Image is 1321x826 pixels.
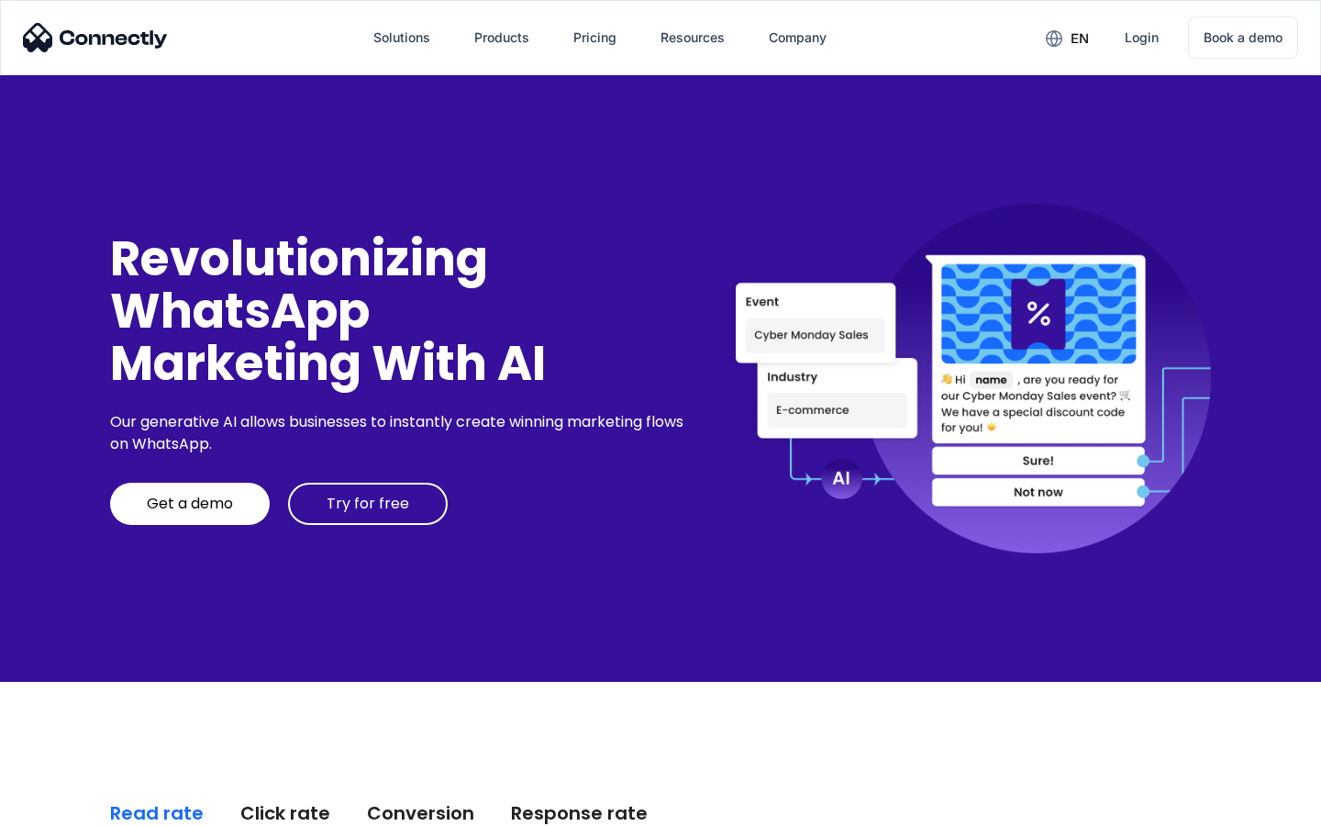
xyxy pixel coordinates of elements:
a: Pricing [559,16,631,60]
div: Login [1125,25,1159,50]
a: Get a demo [110,483,270,525]
div: Click rate [240,800,330,826]
ul: Language list [37,794,110,820]
div: Resources [660,25,725,50]
div: Read rate [110,800,204,826]
div: Conversion [367,800,474,826]
div: Response rate [511,800,648,826]
a: Book a demo [1188,17,1298,59]
div: Our generative AI allows businesses to instantly create winning marketing flows on WhatsApp. [110,411,690,455]
a: Login [1110,16,1173,60]
div: Pricing [573,25,616,50]
div: Revolutionizing WhatsApp Marketing With AI [110,232,690,390]
div: en [1071,26,1089,51]
div: Products [474,25,529,50]
a: Try for free [288,483,448,525]
div: Company [769,25,827,50]
div: Get a demo [147,495,233,513]
div: Try for free [327,495,409,513]
div: Solutions [373,25,430,50]
aside: Language selected: English [18,794,110,820]
img: Connectly Logo [23,23,168,52]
